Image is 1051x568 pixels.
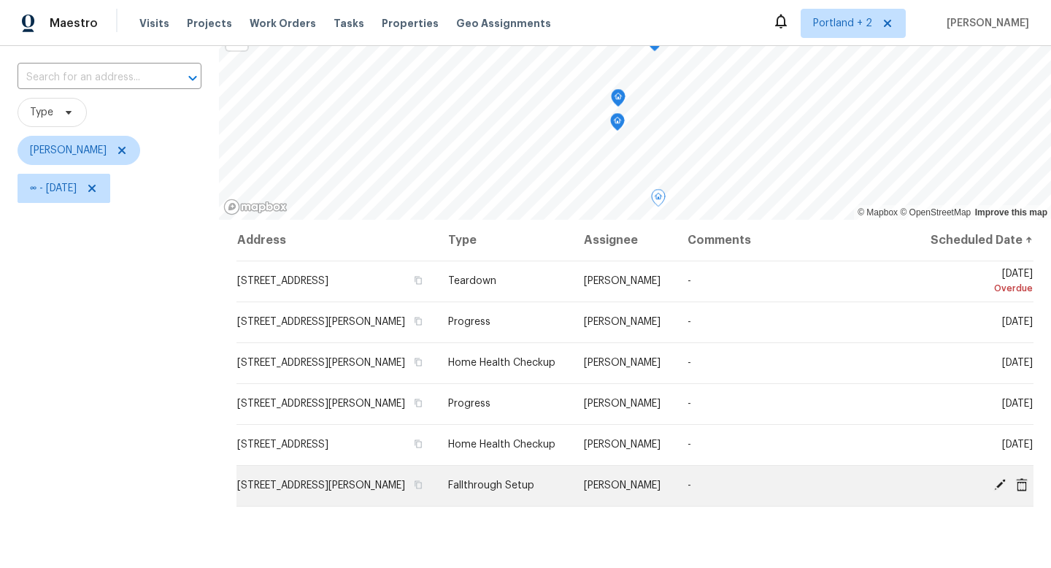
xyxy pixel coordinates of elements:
[989,478,1011,491] span: Edit
[436,220,571,261] th: Type
[237,399,405,409] span: [STREET_ADDRESS][PERSON_NAME]
[236,220,436,261] th: Address
[412,274,425,287] button: Copy Address
[941,16,1029,31] span: [PERSON_NAME]
[219,1,1051,220] canvas: Map
[572,220,676,261] th: Assignee
[412,356,425,369] button: Copy Address
[382,16,439,31] span: Properties
[1002,440,1033,450] span: [DATE]
[448,317,490,327] span: Progress
[688,276,691,286] span: -
[813,16,872,31] span: Portland + 2
[584,399,661,409] span: [PERSON_NAME]
[1011,478,1033,491] span: Cancel
[448,480,534,491] span: Fallthrough Setup
[926,269,1033,296] span: [DATE]
[448,358,555,368] span: Home Health Checkup
[1002,317,1033,327] span: [DATE]
[250,16,316,31] span: Work Orders
[237,440,328,450] span: [STREET_ADDRESS]
[139,16,169,31] span: Visits
[1002,358,1033,368] span: [DATE]
[448,399,490,409] span: Progress
[688,317,691,327] span: -
[688,440,691,450] span: -
[237,317,405,327] span: [STREET_ADDRESS][PERSON_NAME]
[30,181,77,196] span: ∞ - [DATE]
[18,66,161,89] input: Search for an address...
[858,207,898,218] a: Mapbox
[926,281,1033,296] div: Overdue
[610,113,625,136] div: Map marker
[334,18,364,28] span: Tasks
[237,480,405,491] span: [STREET_ADDRESS][PERSON_NAME]
[237,276,328,286] span: [STREET_ADDRESS]
[688,480,691,491] span: -
[584,276,661,286] span: [PERSON_NAME]
[584,440,661,450] span: [PERSON_NAME]
[688,399,691,409] span: -
[611,89,625,112] div: Map marker
[412,315,425,328] button: Copy Address
[915,220,1033,261] th: Scheduled Date ↑
[1002,399,1033,409] span: [DATE]
[412,437,425,450] button: Copy Address
[584,317,661,327] span: [PERSON_NAME]
[676,220,915,261] th: Comments
[456,16,551,31] span: Geo Assignments
[30,143,107,158] span: [PERSON_NAME]
[187,16,232,31] span: Projects
[584,480,661,491] span: [PERSON_NAME]
[975,207,1047,218] a: Improve this map
[50,16,98,31] span: Maestro
[182,68,203,88] button: Open
[223,199,288,215] a: Mapbox homepage
[448,440,555,450] span: Home Health Checkup
[448,276,496,286] span: Teardown
[237,358,405,368] span: [STREET_ADDRESS][PERSON_NAME]
[900,207,971,218] a: OpenStreetMap
[584,358,661,368] span: [PERSON_NAME]
[688,358,691,368] span: -
[412,396,425,410] button: Copy Address
[651,189,666,212] div: Map marker
[30,105,53,120] span: Type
